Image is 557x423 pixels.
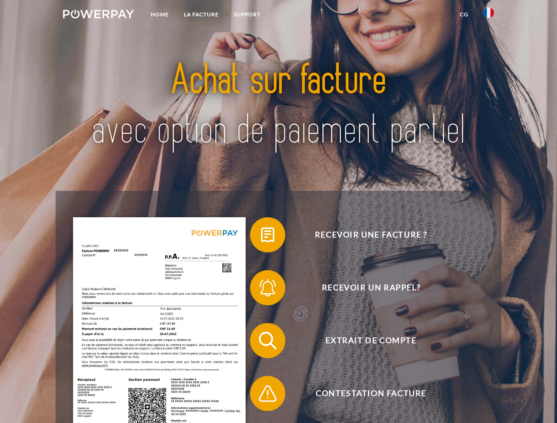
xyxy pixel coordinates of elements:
[63,10,134,19] img: logo-powerpay-white.svg
[84,42,473,169] img: title-powerpay_fr.svg
[176,7,226,22] a: LA FACTURE
[257,224,279,246] img: qb_bill.svg
[263,376,479,411] span: Contestation Facture
[250,323,479,358] button: Extrait de compte
[143,7,176,22] a: Home
[257,382,279,404] img: qb_warning.svg
[250,376,479,411] button: Contestation Facture
[226,7,268,22] a: Support
[483,7,494,18] img: fr
[250,217,479,252] button: Recevoir une facture ?
[257,277,279,299] img: qb_bell.svg
[263,323,479,358] span: Extrait de compte
[250,270,479,305] button: Recevoir un rappel?
[263,270,479,305] span: Recevoir un rappel?
[452,7,476,22] a: CG
[263,217,479,252] span: Recevoir une facture ?
[257,330,279,352] img: qb_search.svg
